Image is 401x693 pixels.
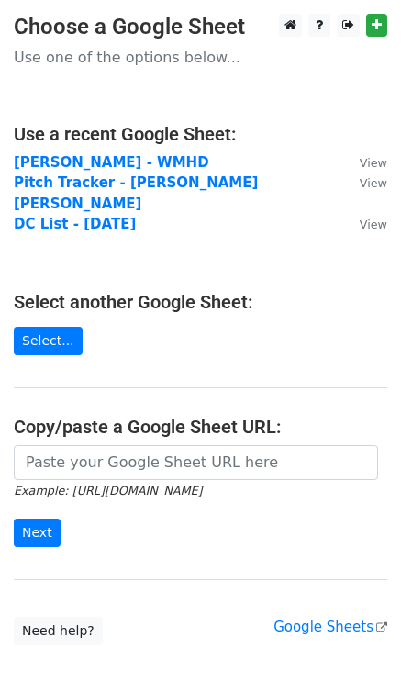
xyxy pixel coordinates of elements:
a: Need help? [14,617,103,645]
input: Paste your Google Sheet URL here [14,445,378,480]
a: View [341,174,387,191]
h4: Use a recent Google Sheet: [14,123,387,145]
a: Select... [14,327,83,355]
small: View [360,176,387,190]
small: View [360,156,387,170]
a: View [341,216,387,232]
a: [PERSON_NAME] - WMHD [14,154,209,171]
small: View [360,218,387,231]
small: Example: [URL][DOMAIN_NAME] [14,484,202,497]
h4: Copy/paste a Google Sheet URL: [14,416,387,438]
h3: Choose a Google Sheet [14,14,387,40]
a: View [341,154,387,171]
a: Pitch Tracker - [PERSON_NAME] [PERSON_NAME] [14,174,258,212]
p: Use one of the options below... [14,48,387,67]
a: Google Sheets [273,619,387,635]
a: DC List - [DATE] [14,216,136,232]
h4: Select another Google Sheet: [14,291,387,313]
input: Next [14,519,61,547]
